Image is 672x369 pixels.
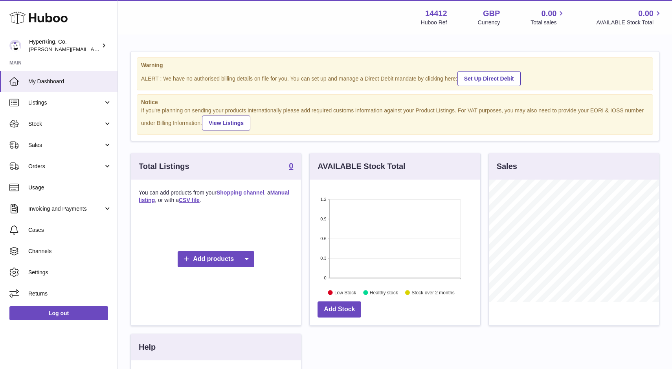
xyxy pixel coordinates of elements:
a: View Listings [202,116,250,130]
h3: Total Listings [139,161,189,172]
a: 0.00 AVAILABLE Stock Total [596,8,663,26]
span: Orders [28,163,103,170]
span: Listings [28,99,103,106]
a: Shopping channel [217,189,264,196]
text: Healthy stock [370,290,398,296]
span: Invoicing and Payments [28,205,103,213]
span: Stock [28,120,103,128]
text: 0 [324,275,327,280]
a: Log out [9,306,108,320]
div: If you're planning on sending your products internationally please add required customs informati... [141,107,649,130]
strong: 0 [289,162,293,170]
a: 0.00 Total sales [531,8,566,26]
span: Channels [28,248,112,255]
h3: Help [139,342,156,352]
span: Total sales [531,19,566,26]
span: My Dashboard [28,78,112,85]
span: Usage [28,184,112,191]
strong: Warning [141,62,649,69]
strong: Notice [141,99,649,106]
a: 0 [289,162,293,171]
text: 0.3 [321,256,327,261]
div: ALERT : We have no authorised billing details on file for you. You can set up and manage a Direct... [141,70,649,86]
a: Manual listing [139,189,289,203]
span: 0.00 [542,8,557,19]
div: Huboo Ref [421,19,447,26]
span: 0.00 [638,8,654,19]
img: yoonil.choi@hyperring.co [9,40,21,51]
text: 1.2 [321,197,327,202]
span: Cases [28,226,112,234]
text: Low Stock [334,290,356,296]
a: Add Stock [318,301,361,318]
span: AVAILABLE Stock Total [596,19,663,26]
text: 0.9 [321,217,327,221]
div: HyperRing, Co. [29,38,100,53]
span: [PERSON_NAME][EMAIL_ADDRESS][DOMAIN_NAME] [29,46,158,52]
text: Stock over 2 months [412,290,455,296]
a: Add products [178,251,254,267]
span: Sales [28,141,103,149]
strong: 14412 [425,8,447,19]
a: Set Up Direct Debit [457,71,521,86]
text: 0.6 [321,236,327,241]
p: You can add products from your , a , or with a . [139,189,293,204]
h3: AVAILABLE Stock Total [318,161,405,172]
strong: GBP [483,8,500,19]
span: Returns [28,290,112,297]
h3: Sales [497,161,517,172]
div: Currency [478,19,500,26]
span: Settings [28,269,112,276]
a: CSV file [179,197,200,203]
